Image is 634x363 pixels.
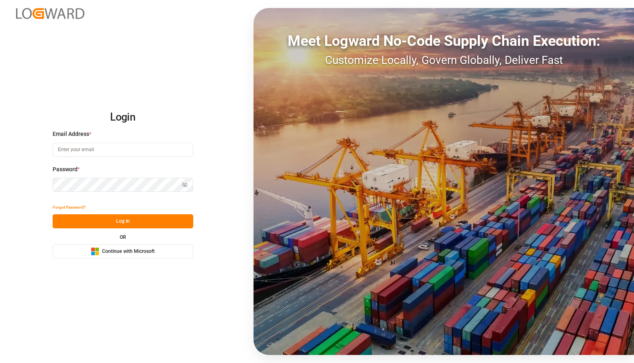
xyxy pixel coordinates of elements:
span: Email Address [53,130,89,138]
button: Continue with Microsoft [53,244,193,258]
button: Log In [53,214,193,228]
div: Meet Logward No-Code Supply Chain Execution: [254,30,634,52]
input: Enter your email [53,143,193,157]
button: Forgot Password? [53,200,86,214]
img: Logward_new_orange.png [16,8,84,19]
span: Continue with Microsoft [102,248,155,255]
div: Customize Locally, Govern Globally, Deliver Fast [254,52,634,69]
span: Password [53,165,78,174]
h2: Login [53,105,193,130]
small: OR [120,235,126,240]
